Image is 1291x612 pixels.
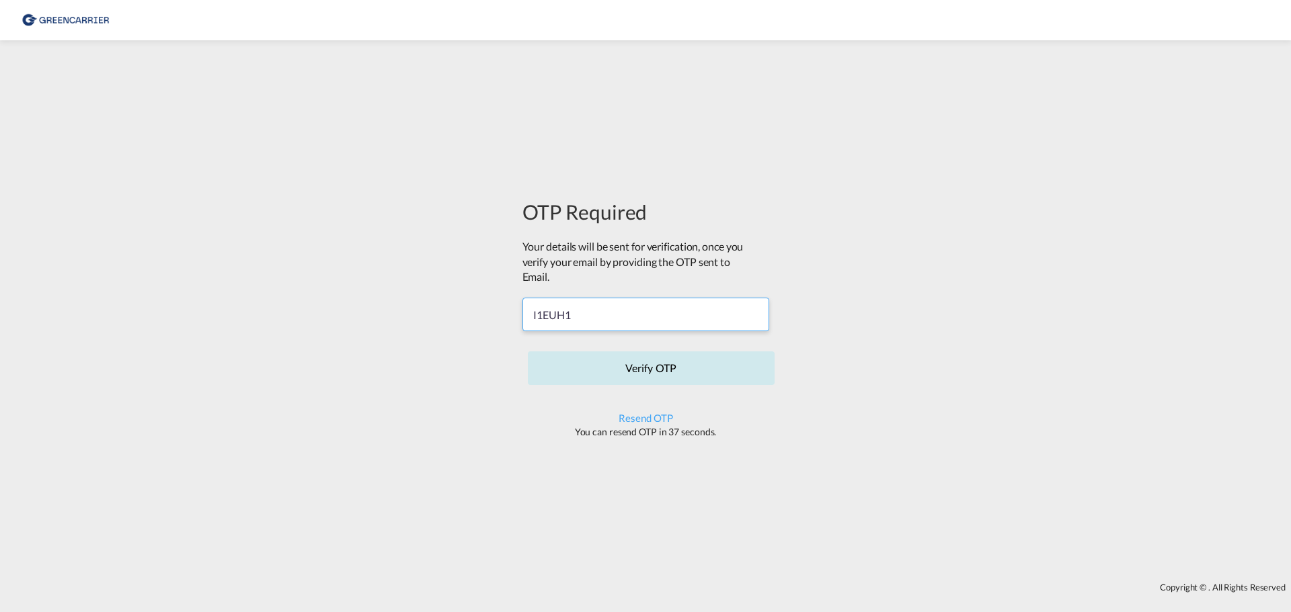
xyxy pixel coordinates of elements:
img: 8cf206808afe11efa76fcd1e3d746489.png [20,5,111,36]
input: Enter the OTP [522,298,769,331]
div: Your details will be sent for verification, once you verify your email by providing the OTP sent ... [522,239,744,284]
div: OTP Required [522,198,769,226]
button: Verify OTP [528,351,775,385]
button: Resend OTP [619,412,673,424]
div: You can resend OTP in 37 seconds. [522,425,769,439]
